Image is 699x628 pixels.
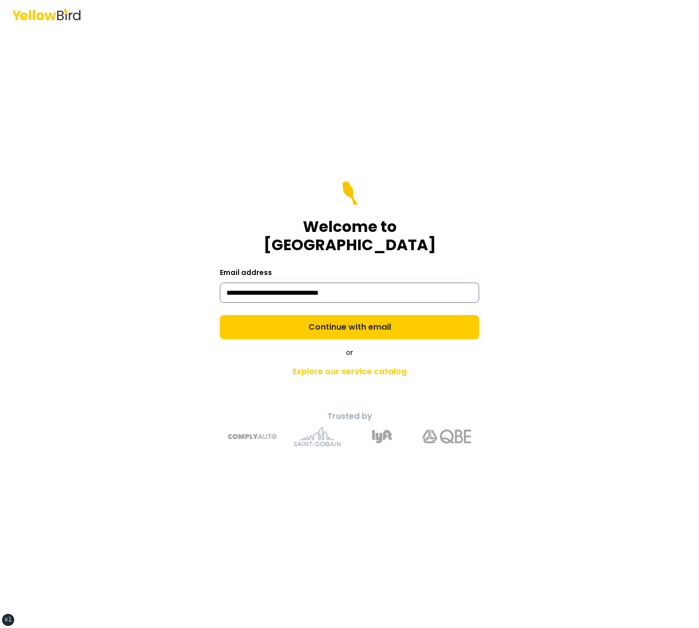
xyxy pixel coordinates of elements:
h1: Welcome to [GEOGRAPHIC_DATA] [220,218,479,254]
label: Email address [220,267,272,278]
button: Continue with email [220,315,479,339]
span: or [346,347,353,358]
p: Trusted by [171,410,528,422]
a: Explore our service catalog [171,362,528,382]
div: xl [5,616,12,624]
